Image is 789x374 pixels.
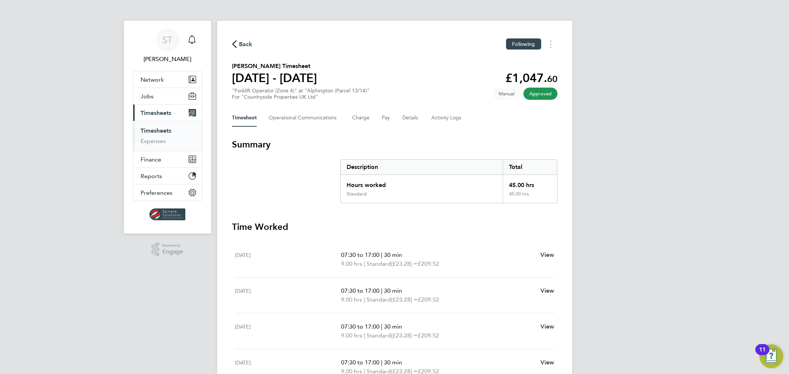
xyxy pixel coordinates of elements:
[384,323,402,330] span: 30 min
[341,332,362,339] span: 9.00 hrs
[341,323,380,330] span: 07:30 to 17:00
[232,40,253,49] button: Back
[341,296,362,303] span: 9.00 hrs
[133,208,202,220] a: Go to home page
[384,287,402,294] span: 30 min
[759,350,766,359] div: 11
[232,88,370,100] div: "Forklift Operator (Zone 4)" at "Alphington (Parcel 13/14)"
[269,109,340,127] button: Operational Communications
[503,175,557,191] div: 45.00 hrs
[540,323,554,330] span: View
[152,242,183,256] a: Powered byEngage
[141,156,161,163] span: Finance
[341,160,503,174] div: Description
[341,359,380,366] span: 07:30 to 17:00
[232,221,557,233] h3: Time Worked
[133,88,202,104] button: Jobs
[133,28,202,64] a: ST[PERSON_NAME]
[364,296,365,303] span: |
[133,151,202,167] button: Finance
[523,88,557,100] span: This timesheet has been approved.
[505,71,557,85] app-decimal: £1,047.
[124,21,211,234] nav: Main navigation
[759,344,783,368] button: Open Resource Center, 11 new notifications
[141,173,162,180] span: Reports
[381,323,382,330] span: |
[347,191,367,197] div: Standard
[341,260,362,267] span: 9.00 hrs
[341,175,503,191] div: Hours worked
[367,295,391,304] span: Standard
[364,260,365,267] span: |
[162,35,172,45] span: ST
[418,296,439,303] span: £209.52
[391,260,418,267] span: (£23.28) =
[141,109,171,116] span: Timesheets
[367,331,391,340] span: Standard
[382,109,391,127] button: Pay
[239,40,253,49] span: Back
[418,332,439,339] span: £209.52
[540,286,554,295] a: View
[431,109,462,127] button: Activity Logs
[367,259,391,268] span: Standard
[540,322,554,331] a: View
[162,249,183,255] span: Engage
[391,296,418,303] span: (£23.28) =
[235,322,341,340] div: [DATE]
[512,41,535,47] span: Following
[418,260,439,267] span: £209.52
[149,208,185,220] img: spheresolutions-logo-retina.png
[503,191,557,203] div: 45.00 hrs
[133,121,202,151] div: Timesheets
[493,88,520,100] span: This timesheet was manually created.
[540,287,554,294] span: View
[133,184,202,201] button: Preferences
[141,137,166,144] a: Expenses
[232,139,557,150] h3: Summary
[133,168,202,184] button: Reports
[384,359,402,366] span: 30 min
[352,109,370,127] button: Charge
[341,251,380,258] span: 07:30 to 17:00
[503,160,557,174] div: Total
[235,251,341,268] div: [DATE]
[232,109,257,127] button: Timesheet
[381,287,382,294] span: |
[544,38,557,50] button: Timesheets Menu
[547,74,557,84] span: 60
[235,286,341,304] div: [DATE]
[341,287,380,294] span: 07:30 to 17:00
[540,251,554,258] span: View
[232,62,317,71] h2: [PERSON_NAME] Timesheet
[364,332,365,339] span: |
[381,359,382,366] span: |
[232,94,370,100] div: For "Countryside Properties UK Ltd"
[141,189,172,196] span: Preferences
[402,109,419,127] button: Details
[133,55,202,64] span: Selin Thomas
[391,332,418,339] span: (£23.28) =
[540,359,554,366] span: View
[384,251,402,258] span: 30 min
[540,251,554,259] a: View
[141,93,154,100] span: Jobs
[162,242,183,249] span: Powered by
[133,71,202,88] button: Network
[381,251,382,258] span: |
[340,159,557,203] div: Summary
[540,358,554,367] a: View
[141,76,164,83] span: Network
[232,71,317,85] h1: [DATE] - [DATE]
[133,105,202,121] button: Timesheets
[141,127,171,134] a: Timesheets
[506,38,541,50] button: Following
